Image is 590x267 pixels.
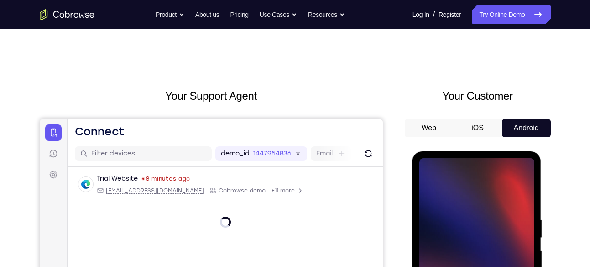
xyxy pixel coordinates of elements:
button: Tap to Start [28,123,100,147]
span: +11 more [231,68,255,75]
a: Go to the home page [40,9,94,20]
div: App [170,68,226,75]
span: web@example.com [66,68,164,75]
span: Cobrowse demo [179,68,226,75]
input: Filter devices... [52,30,167,39]
h2: Your Customer [405,88,551,104]
div: Last seen [103,59,104,61]
div: Email [57,68,164,75]
button: Product [156,5,184,24]
button: Web [405,119,454,137]
a: About us [195,5,219,24]
a: Settings [5,48,22,64]
button: Refresh [321,27,336,42]
a: Sessions [5,27,22,43]
button: Resources [308,5,345,24]
h2: Your Support Agent [40,88,383,104]
a: Connect [5,5,22,22]
span: Tap to Start [41,130,88,139]
h1: Connect [35,5,85,20]
button: iOS [453,119,502,137]
div: Trial Website [57,55,98,64]
a: Log In [412,5,429,24]
time: Fri Aug 29 2025 17:28:26 GMT+0300 (Eastern European Summer Time) [106,56,151,64]
label: Email [277,30,293,39]
button: Android [502,119,551,137]
div: Open device details [28,48,343,83]
a: Pricing [230,5,248,24]
button: Use Cases [260,5,297,24]
a: Register [439,5,461,24]
a: Try Online Demo [472,5,550,24]
label: demo_id [181,30,210,39]
span: / [433,9,435,20]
